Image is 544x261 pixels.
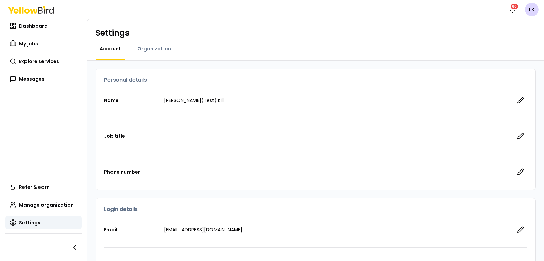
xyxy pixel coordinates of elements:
span: Organization [137,45,171,52]
p: [EMAIL_ADDRESS][DOMAIN_NAME] [164,226,508,233]
h3: Login details [104,207,527,212]
span: Refer & earn [19,184,50,191]
a: Messages [5,72,82,86]
a: Settings [5,216,82,229]
p: Phone number [104,168,158,175]
p: - [164,168,508,175]
span: Account [100,45,121,52]
div: 60 [510,3,519,10]
span: LK [525,3,539,16]
span: Messages [19,76,45,82]
h3: Personal details [104,77,527,83]
span: Dashboard [19,22,48,29]
p: [PERSON_NAME](Test) Kill [164,97,508,104]
span: My jobs [19,40,38,47]
p: - [164,133,508,140]
a: Dashboard [5,19,82,33]
p: Email [104,226,158,233]
a: My jobs [5,37,82,50]
span: Manage organization [19,201,74,208]
a: Account [96,45,125,52]
span: Settings [19,219,40,226]
h1: Settings [96,28,536,38]
p: Job title [104,133,158,140]
a: Manage organization [5,198,82,212]
span: Explore services [19,58,59,65]
button: 60 [506,3,520,16]
a: Organization [133,45,175,52]
a: Refer & earn [5,180,82,194]
a: Explore services [5,54,82,68]
p: Name [104,97,158,104]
